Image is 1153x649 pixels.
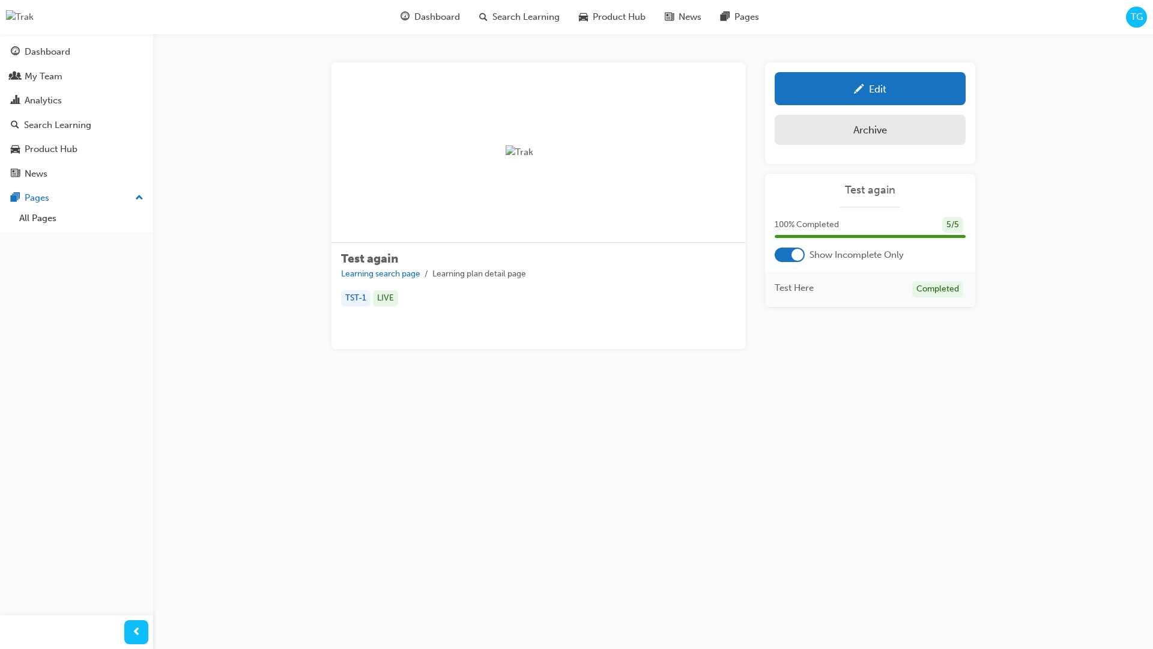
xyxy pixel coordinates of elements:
a: All Pages [14,209,148,228]
span: Show Incomplete Only [810,248,904,262]
button: TG [1126,7,1147,28]
span: pencil-icon [854,84,864,96]
div: 5 / 5 [942,217,963,233]
div: Completed [912,281,963,297]
a: search-iconSearch Learning [470,5,569,29]
a: guage-iconDashboard [391,5,470,29]
span: news-icon [665,10,674,25]
span: Pages [734,10,759,24]
a: Learning search page [341,269,420,279]
span: 100 % Completed [775,218,839,232]
span: guage-icon [401,10,410,25]
img: Trak [506,145,572,159]
button: Pages [5,187,148,209]
div: Product Hub [25,142,77,156]
a: pages-iconPages [711,5,769,29]
div: Analytics [25,94,62,108]
a: News [5,163,148,185]
span: car-icon [579,10,588,25]
a: Search Learning [5,114,148,136]
span: people-icon [11,72,20,82]
a: Product Hub [5,138,148,160]
span: chart-icon [11,96,20,106]
div: TST-1 [341,290,371,306]
div: Pages [25,191,49,205]
div: Search Learning [24,118,91,132]
span: guage-icon [11,47,20,58]
span: Test again [341,252,398,266]
span: News [679,10,701,24]
button: Archive [775,115,966,145]
div: Dashboard [25,45,70,59]
div: My Team [25,70,62,84]
span: search-icon [479,10,488,25]
span: Dashboard [414,10,460,24]
span: pages-icon [11,193,20,204]
span: Search Learning [492,10,560,24]
a: news-iconNews [655,5,711,29]
div: Edit [869,83,886,95]
a: Test again [775,183,966,197]
span: TG [1131,10,1143,24]
div: Archive [853,124,887,136]
li: Learning plan detail page [432,267,526,281]
span: up-icon [135,190,144,206]
a: Analytics [5,90,148,112]
a: My Team [5,66,148,88]
div: LIVE [373,290,398,306]
a: car-iconProduct Hub [569,5,655,29]
span: Test Here [775,281,814,295]
a: Edit [775,72,966,105]
span: prev-icon [132,625,141,640]
span: pages-icon [721,10,730,25]
img: Trak [6,10,34,24]
span: Product Hub [593,10,646,24]
span: search-icon [11,120,19,131]
span: news-icon [11,169,20,180]
span: car-icon [11,144,20,155]
a: Dashboard [5,41,148,63]
div: News [25,167,47,181]
button: DashboardMy TeamAnalyticsSearch LearningProduct HubNews [5,38,148,187]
